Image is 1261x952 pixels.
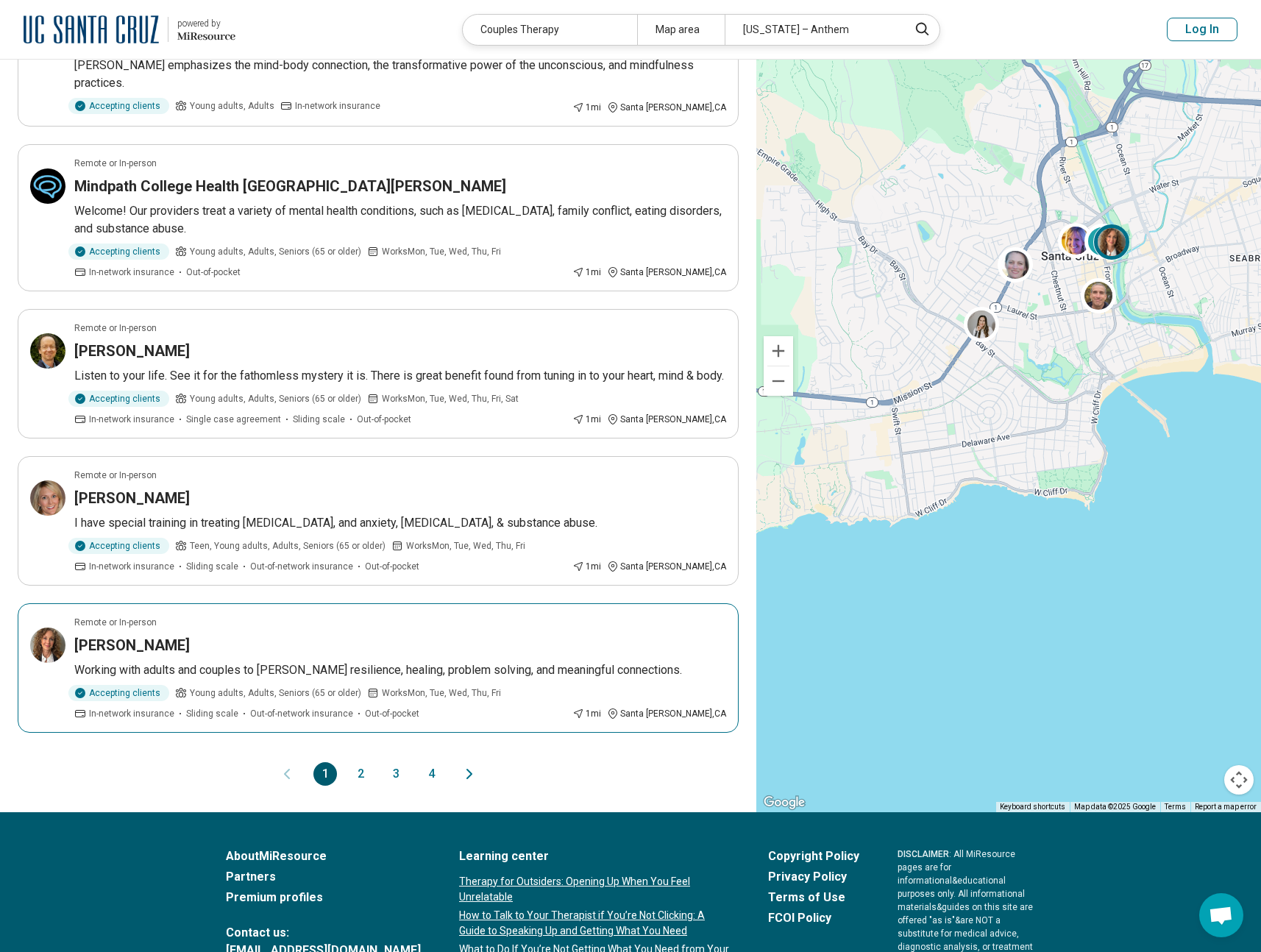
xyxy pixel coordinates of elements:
[384,762,408,786] button: 3
[68,98,169,114] div: Accepting clients
[760,793,809,812] img: Google
[226,889,421,906] a: Premium profiles
[1167,18,1237,41] button: Log In
[186,560,238,573] span: Sliding scale
[74,322,157,335] p: Remote or In-person
[365,707,419,720] span: Out-of-pocket
[459,908,730,939] a: How to Talk to Your Therapist if You’re Not Clicking: A Guide to Speaking Up and Getting What You...
[725,15,899,45] div: [US_STATE] – Anthem
[1074,803,1156,811] span: Map data ©2025 Google
[74,635,190,656] h3: [PERSON_NAME]
[68,685,169,701] div: Accepting clients
[607,101,726,114] div: Santa [PERSON_NAME] , CA
[190,99,274,113] span: Young adults, Adults
[1199,893,1243,937] div: Open chat
[190,539,386,553] span: Teen, Young adults, Adults, Seniors (65 or older)
[768,889,859,906] a: Terms of Use
[177,17,235,30] div: powered by
[89,707,174,720] span: In-network insurance
[313,762,337,786] button: 1
[1084,223,1120,258] div: 3
[74,202,726,238] p: Welcome! Our providers treat a variety of mental health conditions, such as [MEDICAL_DATA], famil...
[74,616,157,629] p: Remote or In-person
[1165,803,1186,811] a: Terms (opens in new tab)
[74,341,190,361] h3: [PERSON_NAME]
[572,560,601,573] div: 1 mi
[24,12,235,47] a: University of California at Santa Cruzpowered by
[898,849,949,859] span: DISCLAIMER
[74,57,726,92] p: [PERSON_NAME] emphasizes the mind-body connection, the transformative power of the unconscious, a...
[186,266,241,279] span: Out-of-pocket
[365,560,419,573] span: Out-of-pocket
[89,413,174,426] span: In-network insurance
[293,413,345,426] span: Sliding scale
[357,413,411,426] span: Out-of-pocket
[186,413,281,426] span: Single case agreement
[74,488,190,508] h3: [PERSON_NAME]
[226,848,421,865] a: AboutMiResource
[74,661,726,679] p: Working with adults and couples to [PERSON_NAME] resilience, healing, problem solving, and meanin...
[406,539,525,553] span: Works Mon, Tue, Wed, Thu, Fri
[607,266,726,279] div: Santa [PERSON_NAME] , CA
[637,15,725,45] div: Map area
[226,868,421,886] a: Partners
[382,245,501,258] span: Works Mon, Tue, Wed, Thu, Fri
[74,514,726,532] p: I have special training in treating [MEDICAL_DATA], and anxiety, [MEDICAL_DATA], & substance abuse.
[459,874,730,905] a: Therapy for Outsiders: Opening Up When You Feel Unrelatable
[278,762,296,786] button: Previous page
[89,560,174,573] span: In-network insurance
[349,762,372,786] button: 2
[190,245,361,258] span: Young adults, Adults, Seniors (65 or older)
[186,707,238,720] span: Sliding scale
[572,707,601,720] div: 1 mi
[1224,765,1254,795] button: Map camera controls
[572,413,601,426] div: 1 mi
[419,762,443,786] button: 4
[572,266,601,279] div: 1 mi
[295,99,380,113] span: In-network insurance
[1195,803,1257,811] a: Report a map error
[382,686,501,700] span: Works Mon, Tue, Wed, Thu, Fri
[768,848,859,865] a: Copyright Policy
[463,15,637,45] div: Couples Therapy
[760,793,809,812] a: Open this area in Google Maps (opens a new window)
[74,469,157,482] p: Remote or In-person
[459,848,730,865] a: Learning center
[190,686,361,700] span: Young adults, Adults, Seniors (65 or older)
[68,391,169,407] div: Accepting clients
[24,12,159,47] img: University of California at Santa Cruz
[68,244,169,260] div: Accepting clients
[74,157,157,170] p: Remote or In-person
[68,538,169,554] div: Accepting clients
[768,868,859,886] a: Privacy Policy
[572,101,601,114] div: 1 mi
[607,560,726,573] div: Santa [PERSON_NAME] , CA
[382,392,519,405] span: Works Mon, Tue, Wed, Thu, Fri, Sat
[226,924,421,942] span: Contact us:
[89,266,174,279] span: In-network insurance
[250,560,353,573] span: Out-of-network insurance
[764,336,793,366] button: Zoom in
[1000,802,1065,812] button: Keyboard shortcuts
[607,413,726,426] div: Santa [PERSON_NAME] , CA
[250,707,353,720] span: Out-of-network insurance
[607,707,726,720] div: Santa [PERSON_NAME] , CA
[74,176,506,196] h3: Mindpath College Health [GEOGRAPHIC_DATA][PERSON_NAME]
[190,392,361,405] span: Young adults, Adults, Seniors (65 or older)
[768,909,859,927] a: FCOI Policy
[74,367,726,385] p: Listen to your life. See it for the fathomless mystery it is. There is great benefit found from t...
[764,366,793,396] button: Zoom out
[461,762,478,786] button: Next page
